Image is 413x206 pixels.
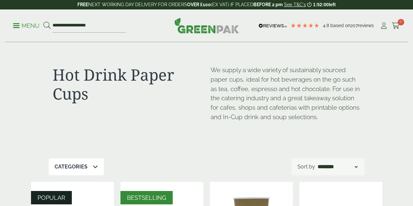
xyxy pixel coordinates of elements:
[380,23,388,29] i: My Account
[290,23,320,28] div: 4.79 Stars
[358,23,374,28] span: reviews
[392,23,400,29] i: Cart
[127,194,166,201] span: BESTSELLING
[174,18,239,33] img: GreenPak Supplies
[55,163,87,171] p: Categories
[13,22,40,28] a: Menu
[398,19,404,25] span: 0
[38,194,65,201] span: POPULAR
[350,23,358,28] span: 207
[316,163,359,171] select: Shop order
[297,163,315,171] p: Sort by
[259,24,287,28] img: REVIEWS.io
[211,65,361,122] p: We supply a wide variety of sustainably sourced paper cups, ideal for hot beverages on the go suc...
[77,2,88,7] strong: FREE
[330,23,350,28] span: Based on
[53,65,203,103] h1: Hot Drink Paper Cups
[392,21,400,31] a: 0
[187,2,211,7] strong: OVER £100
[313,2,329,7] span: 1:52:00
[323,23,330,28] span: 4.8
[253,2,283,7] strong: BEFORE 2 pm
[284,2,306,7] a: See T&C's
[13,22,40,30] p: Menu
[329,2,336,7] span: left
